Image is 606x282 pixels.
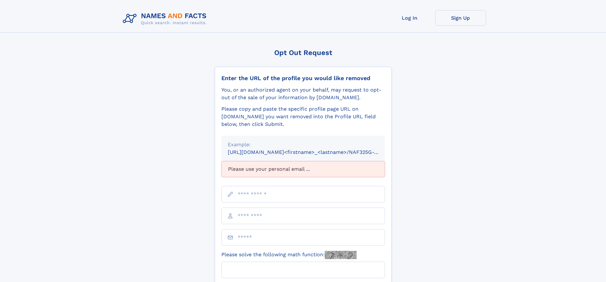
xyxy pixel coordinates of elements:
a: Sign Up [435,10,486,26]
div: You, or an authorized agent on your behalf, may request to opt-out of the sale of your informatio... [221,86,385,101]
label: Please solve the following math function: [221,251,357,259]
div: Please copy and paste the specific profile page URL on [DOMAIN_NAME] you want removed into the Pr... [221,105,385,128]
div: Opt Out Request [215,49,392,57]
a: Log In [384,10,435,26]
div: Enter the URL of the profile you would like removed [221,75,385,82]
img: Logo Names and Facts [120,10,212,27]
small: [URL][DOMAIN_NAME]<firstname>_<lastname>/NAF325G-xxxxxxxx [228,149,397,155]
div: Please use your personal email ... [221,161,385,177]
div: Example: [228,141,379,148]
